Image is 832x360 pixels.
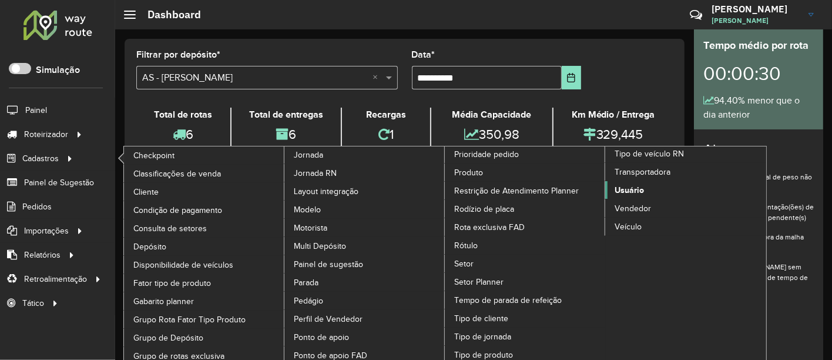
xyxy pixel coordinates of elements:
span: Fator tipo de produto [133,277,211,289]
span: Transportadora [615,166,670,178]
h2: Dashboard [136,8,201,21]
div: Tempo médio por rota [703,38,814,54]
a: Rota exclusiva FAD [445,218,606,236]
div: 6 [234,122,338,147]
a: Setor [445,255,606,272]
span: Multi Depósito [294,240,346,252]
a: Pedágio [284,292,445,309]
span: Vendedor [615,202,651,215]
a: Ponto de apoio [284,328,445,346]
label: Simulação [36,63,80,77]
a: Cliente [124,183,285,201]
span: Tipo de jornada [454,331,511,343]
span: Cadastros [22,152,59,165]
label: Filtrar por depósito [136,48,220,62]
button: Choose Date [562,66,581,89]
span: Tempo de parada de refeição [454,294,562,306]
div: 6 [139,122,227,147]
span: Consulta de setores [133,222,207,235]
span: [PERSON_NAME] [712,15,800,26]
span: Checkpoint [133,149,175,162]
span: Tático [22,297,44,309]
a: Rótulo [445,236,606,254]
a: Consulta de setores [124,219,285,237]
span: Grupo Rota Fator Tipo Produto [133,314,246,326]
span: Disponibilidade de veículos [133,259,233,271]
a: Multi Depósito [284,237,445,255]
span: Motorista [294,222,327,234]
a: Depósito [124,238,285,255]
a: Motorista [284,219,445,236]
div: Recargas [345,108,427,122]
a: Painel de sugestão [284,255,445,273]
span: Prioridade pedido [454,148,519,161]
span: Cliente [133,186,159,198]
a: Grupo Rota Fator Tipo Produto [124,311,285,328]
a: Rodízio de placa [445,200,606,218]
a: Transportadora [605,163,766,181]
a: Classificações de venda [124,165,285,182]
span: Rodízio de placa [454,203,514,215]
a: Setor Planner [445,273,606,291]
div: Total de entregas [234,108,338,122]
span: Relatórios [24,249,61,261]
a: Fator tipo de produto [124,274,285,292]
a: Perfil de Vendedor [284,310,445,328]
label: Data [412,48,435,62]
div: 350,98 [434,122,550,147]
span: Jornada RN [294,167,337,179]
a: Produto [445,164,606,181]
span: Rótulo [454,239,478,252]
a: Vendedor [605,199,766,217]
a: Layout integração [284,182,445,200]
h4: Alertas [703,141,814,158]
a: Condição de pagamento [124,201,285,219]
a: Tipo de jornada [445,328,606,345]
div: 329,445 [556,122,670,147]
a: Usuário [605,181,766,199]
span: Rota exclusiva FAD [454,221,525,234]
a: Gabarito planner [124,292,285,310]
a: Disponibilidade de veículos [124,256,285,274]
span: Importações [24,225,69,237]
span: Depósito [133,241,166,253]
a: Modelo [284,201,445,218]
a: Grupo de Depósito [124,329,285,346]
span: Veículo [615,221,642,233]
div: Média Capacidade [434,108,550,122]
div: 94,40% menor que o dia anterior [703,94,814,122]
span: Restrição de Atendimento Planner [454,185,579,197]
span: Painel de Sugestão [24,176,94,189]
span: Jornada [294,149,323,161]
a: Tempo de parada de refeição [445,291,606,309]
div: Km Médio / Entrega [556,108,670,122]
div: Total de rotas [139,108,227,122]
span: Tipo de veículo RN [615,148,684,160]
span: Grupo de Depósito [133,332,203,344]
a: Jornada RN [284,164,445,182]
span: Setor Planner [454,276,504,288]
span: Pedágio [294,295,323,307]
span: Produto [454,166,483,179]
a: Tipo de cliente [445,309,606,327]
span: Pedidos [22,201,52,213]
span: Roteirizador [24,128,68,141]
span: Parada [294,276,318,289]
span: Layout integração [294,185,358,198]
span: Modelo [294,204,321,216]
a: Parada [284,274,445,291]
span: Usuário [615,184,644,196]
a: Contato Rápido [683,2,709,28]
a: Restrição de Atendimento Planner [445,182,606,199]
span: Perfil de Vendedor [294,313,363,325]
a: Veículo [605,218,766,235]
a: Checkpoint [124,146,285,164]
div: 1 [345,122,427,147]
span: Gabarito planner [133,295,194,308]
span: Painel [25,104,47,116]
span: Clear all [373,71,383,85]
span: Painel de sugestão [294,258,363,271]
span: Tipo de cliente [454,312,508,325]
h3: [PERSON_NAME] [712,4,800,15]
div: 00:00:30 [703,54,814,94]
